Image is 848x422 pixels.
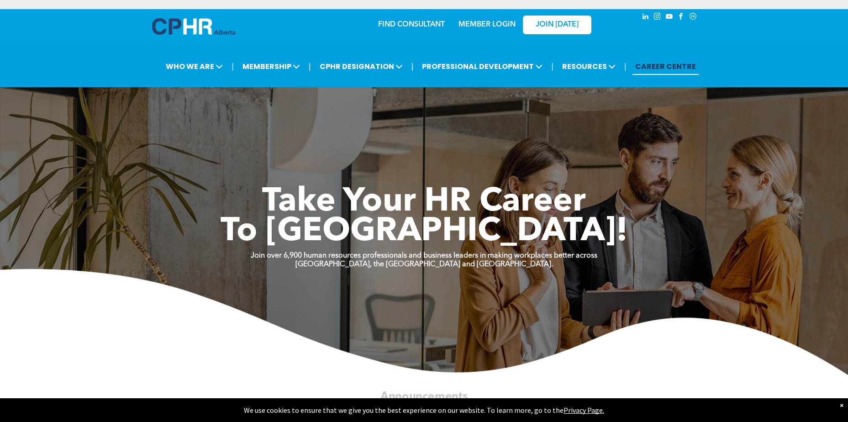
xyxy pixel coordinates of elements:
[262,186,586,219] span: Take Your HR Career
[317,58,406,75] span: CPHR DESIGNATION
[564,406,604,415] a: Privacy Page.
[624,57,627,76] li: |
[232,57,234,76] li: |
[221,216,628,248] span: To [GEOGRAPHIC_DATA]!
[458,21,516,28] a: MEMBER LOGIN
[688,11,698,24] a: Social network
[632,58,699,75] a: CAREER CENTRE
[559,58,618,75] span: RESOURCES
[251,252,597,259] strong: Join over 6,900 human resources professionals and business leaders in making workplaces better ac...
[295,261,553,268] strong: [GEOGRAPHIC_DATA], the [GEOGRAPHIC_DATA] and [GEOGRAPHIC_DATA].
[523,16,591,34] a: JOIN [DATE]
[676,11,686,24] a: facebook
[653,11,663,24] a: instagram
[240,58,303,75] span: MEMBERSHIP
[152,18,235,35] img: A blue and white logo for cp alberta
[641,11,651,24] a: linkedin
[411,57,414,76] li: |
[551,57,553,76] li: |
[309,57,311,76] li: |
[378,21,445,28] a: FIND CONSULTANT
[840,401,843,410] div: Dismiss notification
[380,391,468,402] span: Announcements
[163,58,226,75] span: WHO WE ARE
[536,21,579,29] span: JOIN [DATE]
[664,11,674,24] a: youtube
[419,58,545,75] span: PROFESSIONAL DEVELOPMENT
